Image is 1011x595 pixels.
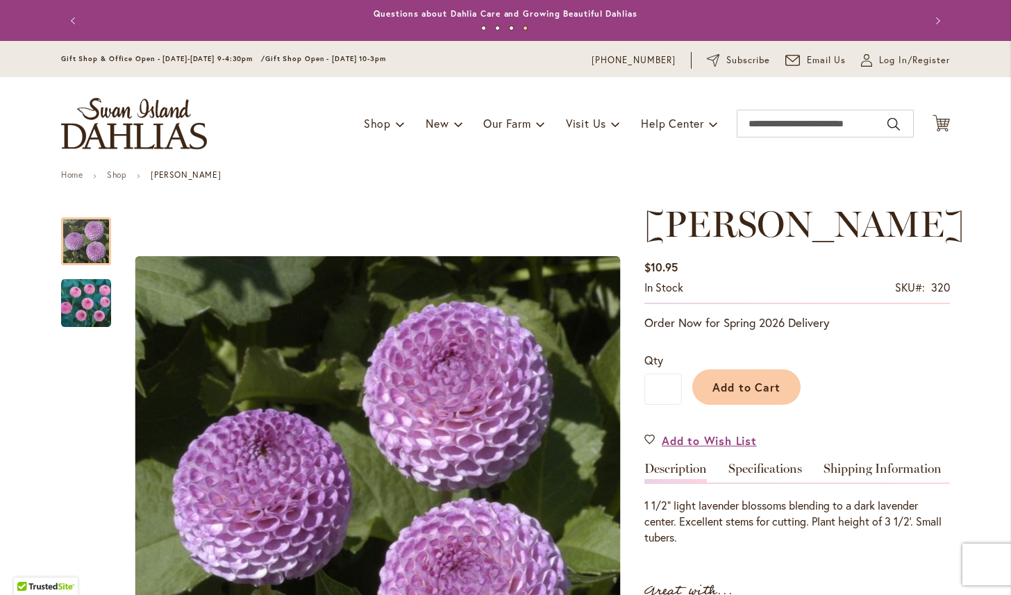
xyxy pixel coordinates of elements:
[644,498,950,546] div: 1 1/2" light lavender blossoms blending to a dark lavender center. Excellent stems for cutting. P...
[707,53,770,67] a: Subscribe
[566,116,606,131] span: Visit Us
[641,116,704,131] span: Help Center
[807,53,846,67] span: Email Us
[61,54,265,63] span: Gift Shop & Office Open - [DATE]-[DATE] 9-4:30pm /
[726,53,770,67] span: Subscribe
[824,462,942,483] a: Shipping Information
[61,203,125,265] div: FRANK HOLMES
[426,116,449,131] span: New
[879,53,950,67] span: Log In/Register
[662,433,757,449] span: Add to Wish List
[495,26,500,31] button: 2 of 4
[107,169,126,180] a: Shop
[644,280,683,296] div: Availability
[592,53,676,67] a: [PHONE_NUMBER]
[61,265,111,327] div: FRANK HOLMES
[644,280,683,294] span: In stock
[644,315,950,331] p: Order Now for Spring 2026 Delivery
[61,169,83,180] a: Home
[644,462,950,546] div: Detailed Product Info
[644,433,757,449] a: Add to Wish List
[61,98,207,149] a: store logo
[151,169,221,180] strong: [PERSON_NAME]
[509,26,514,31] button: 3 of 4
[61,278,111,328] img: FRANK HOLMES
[712,380,781,394] span: Add to Cart
[644,353,663,367] span: Qty
[785,53,846,67] a: Email Us
[374,8,637,19] a: Questions about Dahlia Care and Growing Beautiful Dahlias
[895,280,925,294] strong: SKU
[644,462,707,483] a: Description
[692,369,801,405] button: Add to Cart
[10,546,49,585] iframe: Launch Accessibility Center
[644,202,964,246] span: [PERSON_NAME]
[523,26,528,31] button: 4 of 4
[644,260,678,274] span: $10.95
[861,53,950,67] a: Log In/Register
[61,7,89,35] button: Previous
[922,7,950,35] button: Next
[931,280,950,296] div: 320
[728,462,802,483] a: Specifications
[364,116,391,131] span: Shop
[483,116,530,131] span: Our Farm
[481,26,486,31] button: 1 of 4
[265,54,386,63] span: Gift Shop Open - [DATE] 10-3pm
